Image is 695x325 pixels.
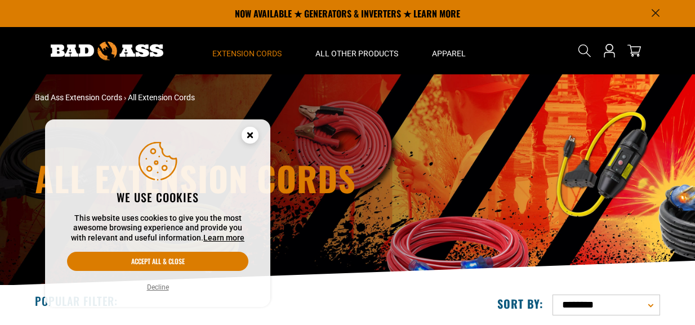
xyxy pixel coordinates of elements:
span: Apparel [432,48,466,59]
h1: All Extension Cords [35,161,446,195]
button: Decline [144,282,172,293]
span: › [124,93,126,102]
summary: Apparel [415,27,483,74]
summary: All Other Products [299,27,415,74]
button: Accept all & close [67,252,248,271]
h2: We use cookies [67,190,248,204]
p: This website uses cookies to give you the most awesome browsing experience and provide you with r... [67,213,248,243]
summary: Extension Cords [195,27,299,74]
a: Bad Ass Extension Cords [35,93,122,102]
nav: breadcrumbs [35,92,446,104]
label: Sort by: [497,296,543,311]
span: All Extension Cords [128,93,195,102]
h2: Popular Filter: [35,293,118,308]
span: Extension Cords [212,48,282,59]
img: Bad Ass Extension Cords [51,42,163,60]
a: Learn more [203,233,244,242]
aside: Cookie Consent [45,119,270,308]
summary: Search [576,42,594,60]
span: All Other Products [315,48,398,59]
